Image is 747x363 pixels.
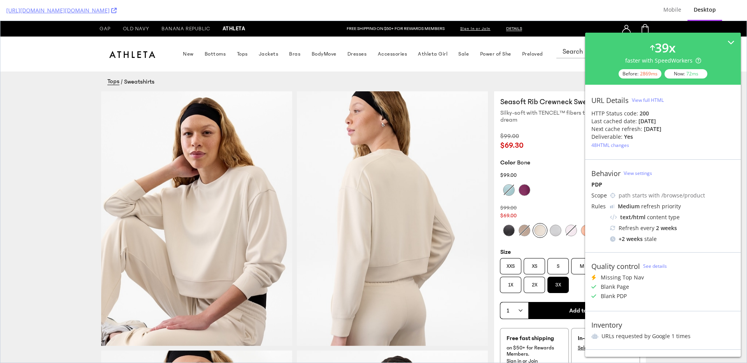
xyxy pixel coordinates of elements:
[619,235,643,243] div: + 2 weeks
[528,281,639,298] button: Add to Bag
[665,69,707,79] div: Now:
[506,242,514,248] span: XXS
[612,227,639,234] button: Size Guide
[555,261,561,267] span: 3X
[577,324,610,330] button: In-Store Pickup
[454,5,496,10] a: Sign In or Join
[591,202,607,210] div: Rules
[643,263,667,269] a: See details
[500,138,515,145] h2: Color
[528,337,537,343] a: Join
[686,70,698,77] div: 72 ms
[591,117,637,125] div: Last cached date:
[500,88,639,102] p: Silky-soft with TENCEL™ fibers that drape like a dream
[311,30,336,36] a: bodymove
[632,94,664,106] button: View full HTML
[624,170,652,176] a: View settings
[632,97,664,103] div: View full HTML
[500,184,516,190] span: $99.00
[522,337,528,343] span: or
[237,30,247,36] a: tops
[610,213,735,221] div: content type
[101,51,645,70] nav: breadcrumb
[101,70,292,325] img: Image number 1 showing, Seasoft Rib Crewneck Sweatshirt
[177,16,548,50] div: Top Bar
[99,5,110,11] span: Gap
[620,213,645,221] div: text/html
[591,141,629,150] button: 48HTML changes
[500,112,519,119] span: $99.00
[500,151,516,157] span: $99.00
[591,125,642,133] div: Next cache refresh:
[656,224,677,232] div: 2 weeks
[625,57,701,65] div: faster with SpeedWorkers
[619,192,735,199] div: path starts with /browse/product
[204,30,226,36] a: bottoms
[591,142,629,148] div: 48 HTML changes
[591,96,629,105] div: URL Details
[655,39,676,57] div: 39 x
[347,30,366,36] a: dresses
[591,262,640,271] div: Quality control
[480,30,511,36] a: power of she
[506,324,562,336] div: on $50+ for Rewards Members.
[612,121,639,127] div: Image of 5 stars, 4.74 are filled, 344 Ratings
[506,314,562,321] div: Free Fast Shipping
[594,112,639,127] button: Image of 5 stars, 4.74 are filled, 344 Ratings
[663,6,681,14] div: Mobile
[591,133,622,141] div: Deliverable:
[93,30,171,37] img: Athleta logo
[289,30,300,36] a: bras
[107,57,119,64] a: Tops
[296,70,487,325] img: Image number 2 showing, Seasoft Rib Crewneck Sweatshirt
[577,314,617,321] div: In-Store Pickup
[500,281,528,298] button: 1
[517,138,530,145] span: Bone
[644,125,661,133] div: [DATE]
[222,5,245,11] span: Athleta
[591,181,735,188] div: PDP
[508,261,513,267] span: 1X
[610,204,615,208] img: j32suk7ufU7viAAAAAElFTkSuQmCC
[626,242,632,248] span: XL
[591,321,622,329] div: Inventory
[182,30,193,36] a: new
[506,5,522,11] button: DETAILS
[417,30,447,36] a: athleta girl
[123,5,149,11] span: Old Navy
[506,337,521,343] a: Sign in
[500,77,639,85] h1: Seasoft Rib Crewneck Sweatshirt
[591,332,735,340] li: URLs requested by Google 1 times
[601,283,629,291] div: Blank Page
[556,25,638,37] input: search
[610,224,735,232] div: Refresh every
[694,6,716,14] div: Desktop
[556,242,559,248] span: S
[579,242,584,248] span: M
[610,235,735,243] div: stale
[346,5,444,10] span: FREE SHIPPING ON $50+ FOR REWARDS MEMBERS
[531,242,537,248] span: XS
[531,261,537,267] span: 2X
[500,192,516,198] span: $69.00
[604,242,607,248] span: L
[640,110,649,117] strong: 200
[121,57,122,64] div: /
[500,120,523,129] span: $69.30
[638,26,647,36] button: search
[569,286,598,293] span: Add to Bag
[591,169,621,178] div: Behavior
[258,30,278,36] a: jackets
[618,202,681,210] div: refresh priority
[591,192,607,199] div: Scope
[377,30,407,36] a: accessories
[6,7,117,14] a: [URL][DOMAIN_NAME][DOMAIN_NAME]
[618,202,640,210] div: Medium
[124,57,154,64] a: Sweatshirts
[601,274,644,281] div: Missing Top Nav
[624,133,633,141] div: Yes
[638,117,656,125] div: [DATE]
[500,227,510,234] h2: Size
[591,110,735,117] div: HTTP Status code:
[640,70,658,77] div: 2869 ms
